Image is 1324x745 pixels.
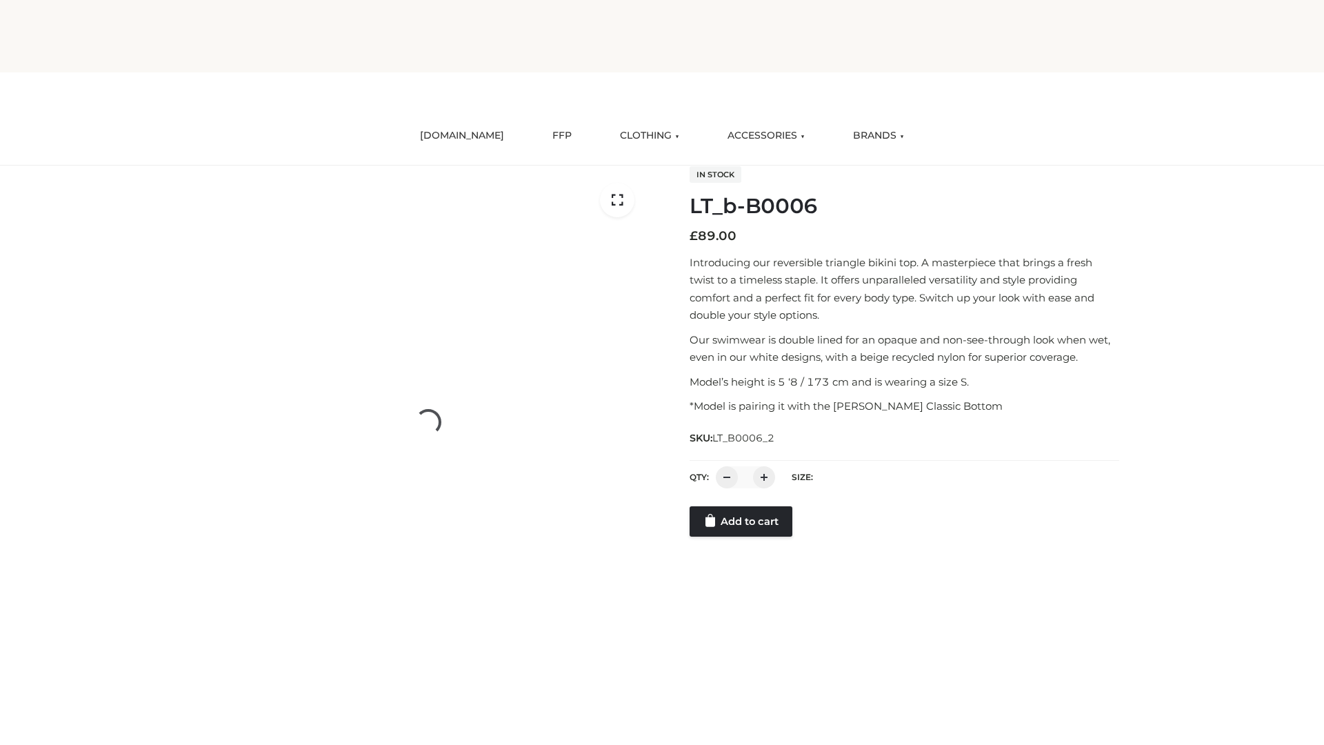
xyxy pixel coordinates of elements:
label: Size: [792,472,813,482]
span: LT_B0006_2 [712,432,774,444]
span: SKU: [690,430,776,446]
span: In stock [690,166,741,183]
span: £ [690,228,698,244]
a: FFP [542,121,582,151]
a: [DOMAIN_NAME] [410,121,514,151]
p: Our swimwear is double lined for an opaque and non-see-through look when wet, even in our white d... [690,331,1119,366]
bdi: 89.00 [690,228,736,244]
h1: LT_b-B0006 [690,194,1119,219]
p: Model’s height is 5 ‘8 / 173 cm and is wearing a size S. [690,373,1119,391]
a: CLOTHING [610,121,690,151]
label: QTY: [690,472,709,482]
p: Introducing our reversible triangle bikini top. A masterpiece that brings a fresh twist to a time... [690,254,1119,324]
p: *Model is pairing it with the [PERSON_NAME] Classic Bottom [690,397,1119,415]
a: BRANDS [843,121,914,151]
a: ACCESSORIES [717,121,815,151]
a: Add to cart [690,506,792,537]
